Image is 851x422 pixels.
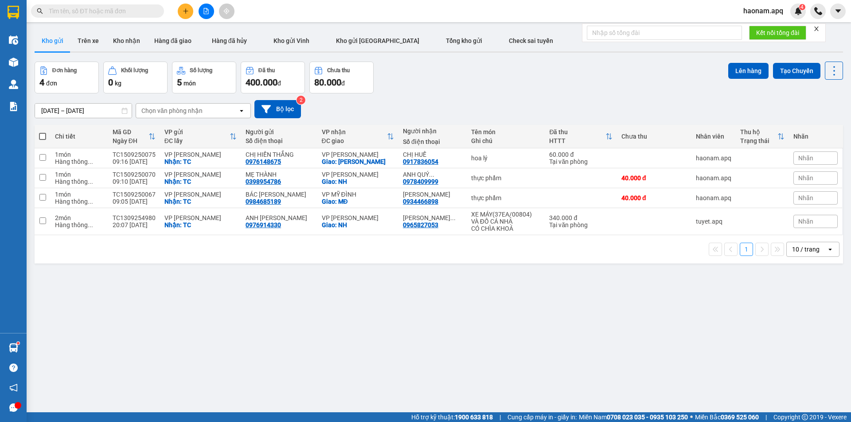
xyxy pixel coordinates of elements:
img: warehouse-icon [9,35,18,45]
span: Nhãn [798,155,813,162]
button: Lên hàng [728,63,769,79]
div: Nhãn [793,133,838,140]
div: VP [PERSON_NAME] [322,214,394,221]
span: aim [223,8,230,14]
svg: open [238,107,245,114]
span: | [500,412,501,422]
span: Hỗ trợ kỹ thuật: [411,412,493,422]
th: Toggle SortBy [160,125,241,148]
div: haonam.apq [696,194,731,201]
span: món [183,80,196,87]
div: Nhận: TC [164,158,237,165]
span: đ [277,80,281,87]
input: Nhập số tổng đài [587,26,742,40]
div: Đã thu [258,67,275,74]
div: Nhận: TC [164,198,237,205]
div: Chưa thu [621,133,687,140]
div: HTTT [549,137,605,144]
strong: 0369 525 060 [721,414,759,421]
strong: 0708 023 035 - 0935 103 250 [607,414,688,421]
div: Đơn hàng [52,67,77,74]
div: Giao: NH [322,178,394,185]
img: icon-new-feature [794,7,802,15]
sup: 2 [297,96,305,105]
div: 1 món [55,151,104,158]
img: logo-vxr [8,6,19,19]
div: 0976148675 [246,158,281,165]
div: VP [PERSON_NAME] [164,214,237,221]
span: 80.000 [314,77,341,88]
div: Thu hộ [740,128,777,136]
input: Select a date range. [35,104,132,118]
div: CÓ CHÌA KHOÁ [471,225,541,232]
sup: 4 [799,4,805,10]
span: 0 [108,77,113,88]
button: Số lượng5món [172,62,236,93]
div: 40.000 đ [621,174,687,182]
img: warehouse-icon [9,343,18,352]
div: Giao: NGỌC HỒI [322,158,394,165]
div: Đã thu [549,128,605,136]
th: Toggle SortBy [736,125,789,148]
span: ... [450,214,456,221]
div: 09:16 [DATE] [113,158,156,165]
div: ANH LƯƠNG VĂN PHI [246,214,312,221]
span: ... [88,198,93,205]
span: caret-down [834,7,842,15]
button: Khối lượng0kg [103,62,168,93]
span: 4 [39,77,44,88]
img: phone-icon [814,7,822,15]
span: 4 [800,4,804,10]
button: plus [178,4,193,19]
button: Bộ lọc [254,100,301,118]
svg: open [827,246,834,253]
div: ANH QUÝ 0765056789 [403,171,462,178]
button: aim [219,4,234,19]
div: Số điện thoại [403,138,462,145]
div: thực phẩm [471,194,541,201]
div: Giao: NH [322,221,394,228]
button: Kho gửi [35,30,70,51]
div: TC1509250075 [113,151,156,158]
th: Toggle SortBy [108,125,160,148]
strong: 1900 633 818 [455,414,493,421]
div: hoa lý [471,155,541,162]
div: 09:10 [DATE] [113,178,156,185]
span: close [813,26,820,32]
sup: 1 [17,342,20,345]
div: MẸ THÀNH [246,171,312,178]
span: copyright [802,414,808,420]
div: Khối lượng [121,67,148,74]
div: 1 món [55,171,104,178]
div: 2 món [55,214,104,221]
span: Miền Bắc [695,412,759,422]
div: Nhân viên [696,133,731,140]
div: NG THỊ NGỌC LAN [403,191,462,198]
img: warehouse-icon [9,80,18,89]
button: Hàng đã giao [147,30,199,51]
div: 0934466898 [403,198,438,205]
span: Kho gửi Vinh [273,37,309,44]
div: 1 món [55,191,104,198]
div: VP nhận [322,128,387,136]
div: ĐC lấy [164,137,230,144]
div: Số lượng [190,67,212,74]
span: Miền Nam [579,412,688,422]
div: 0917836054 [403,158,438,165]
div: haonam.apq [696,174,731,182]
div: Nhận: TC [164,221,237,228]
span: message [9,403,18,412]
div: haonam.apq [696,155,731,162]
div: Trạng thái [740,137,777,144]
div: Hàng thông thường [55,221,104,228]
span: Nhãn [798,218,813,225]
div: 0984685189 [246,198,281,205]
div: XE MÁY(37EA/00804) VÀ ĐỒ CÁ NHẬ [471,211,541,225]
span: question-circle [9,364,18,372]
span: Hàng đã hủy [212,37,247,44]
img: warehouse-icon [9,58,18,67]
div: 0965827053 [403,221,438,228]
div: 340.000 đ [549,214,613,221]
span: Kết nối tổng đài [756,28,799,38]
div: thực phẩm [471,174,541,182]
